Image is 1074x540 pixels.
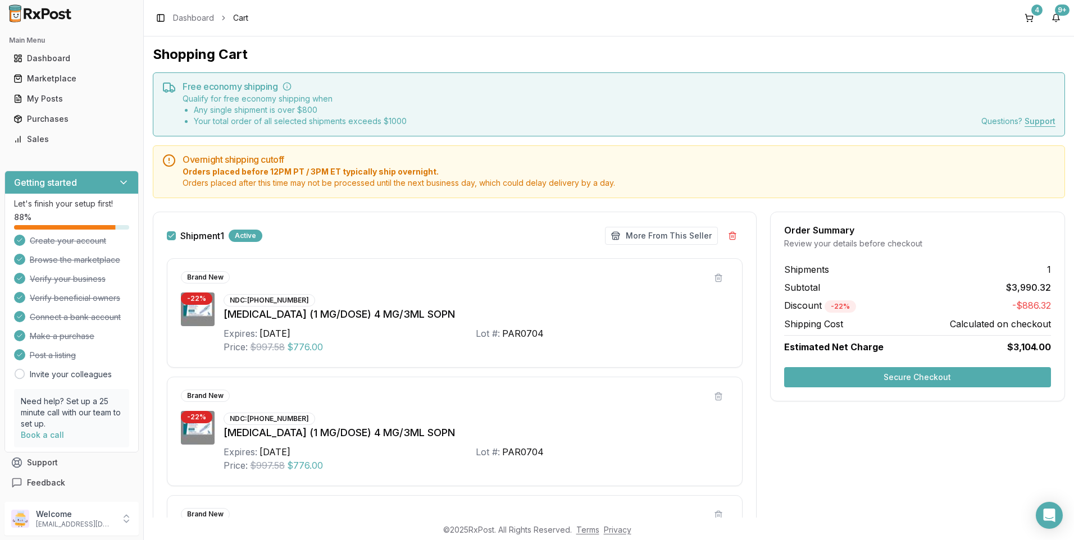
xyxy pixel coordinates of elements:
[14,198,129,209] p: Let's finish your setup first!
[194,116,407,127] li: Your total order of all selected shipments exceeds $ 1000
[173,12,248,24] nav: breadcrumb
[30,369,112,380] a: Invite your colleagues
[224,327,257,340] div: Expires:
[224,340,248,354] div: Price:
[183,93,407,127] div: Qualify for free economy shipping when
[224,459,248,472] div: Price:
[981,116,1055,127] div: Questions?
[181,411,215,445] img: Ozempic (1 MG/DOSE) 4 MG/3ML SOPN
[4,70,139,88] button: Marketplace
[250,340,285,354] span: $997.58
[224,306,729,322] div: [MEDICAL_DATA] (1 MG/DOSE) 4 MG/3ML SOPN
[1012,299,1051,313] span: -$886.32
[229,230,262,242] div: Active
[11,510,29,528] img: User avatar
[4,473,139,493] button: Feedback
[1020,9,1038,27] button: 4
[9,89,134,109] a: My Posts
[13,113,130,125] div: Purchases
[784,238,1051,249] div: Review your details before checkout
[784,341,884,353] span: Estimated Net Charge
[1047,263,1051,276] span: 1
[476,445,500,459] div: Lot #:
[153,45,1065,63] h1: Shopping Cart
[4,90,139,108] button: My Posts
[13,93,130,104] div: My Posts
[30,350,76,361] span: Post a listing
[224,425,729,441] div: [MEDICAL_DATA] (1 MG/DOSE) 4 MG/3ML SOPN
[287,340,323,354] span: $776.00
[36,509,114,520] p: Welcome
[224,445,257,459] div: Expires:
[604,525,631,534] a: Privacy
[502,327,544,340] div: PAR0704
[181,390,230,402] div: Brand New
[194,104,407,116] li: Any single shipment is over $ 800
[183,155,1055,164] h5: Overnight shipping cutoff
[181,508,230,520] div: Brand New
[30,235,106,246] span: Create your account
[183,177,1055,189] span: Orders placed after this time may not be processed until the next business day, which could delay...
[224,413,315,425] div: NDC: [PHONE_NUMBER]
[260,445,290,459] div: [DATE]
[30,254,120,266] span: Browse the marketplace
[30,273,106,285] span: Verify your business
[183,82,1055,91] h5: Free economy shipping
[605,227,718,245] button: More From This Seller
[9,36,134,45] h2: Main Menu
[950,317,1051,331] span: Calculated on checkout
[181,271,230,283] div: Brand New
[784,300,856,311] span: Discount
[14,176,77,189] h3: Getting started
[181,292,215,326] img: Ozempic (1 MG/DOSE) 4 MG/3ML SOPN
[4,4,76,22] img: RxPost Logo
[784,367,1051,387] button: Secure Checkout
[9,129,134,149] a: Sales
[4,49,139,67] button: Dashboard
[233,12,248,24] span: Cart
[784,317,843,331] span: Shipping Cost
[784,263,829,276] span: Shipments
[784,226,1051,235] div: Order Summary
[30,312,121,323] span: Connect a bank account
[4,452,139,473] button: Support
[180,231,224,240] label: Shipment 1
[9,48,134,68] a: Dashboard
[30,292,120,304] span: Verify beneficial owners
[250,459,285,472] span: $997.58
[13,53,130,64] div: Dashboard
[4,130,139,148] button: Sales
[9,109,134,129] a: Purchases
[1036,502,1063,529] div: Open Intercom Messenger
[27,477,65,488] span: Feedback
[9,68,134,89] a: Marketplace
[181,411,212,423] div: - 22 %
[1031,4,1043,16] div: 4
[4,110,139,128] button: Purchases
[173,12,214,24] a: Dashboard
[1055,4,1070,16] div: 9+
[260,327,290,340] div: [DATE]
[13,73,130,84] div: Marketplace
[21,396,122,429] p: Need help? Set up a 25 minute call with our team to set up.
[502,445,544,459] div: PAR0704
[181,292,212,305] div: - 22 %
[825,300,856,313] div: - 22 %
[1047,9,1065,27] button: 9+
[1007,340,1051,354] span: $3,104.00
[476,327,500,340] div: Lot #:
[1006,281,1051,294] span: $3,990.32
[21,430,64,440] a: Book a call
[36,520,114,529] p: [EMAIL_ADDRESS][DOMAIN_NAME]
[576,525,599,534] a: Terms
[14,212,31,223] span: 88 %
[224,294,315,306] div: NDC: [PHONE_NUMBER]
[784,281,820,294] span: Subtotal
[13,134,130,145] div: Sales
[30,331,94,342] span: Make a purchase
[183,166,1055,177] span: Orders placed before 12PM PT / 3PM ET typically ship overnight.
[287,459,323,472] span: $776.00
